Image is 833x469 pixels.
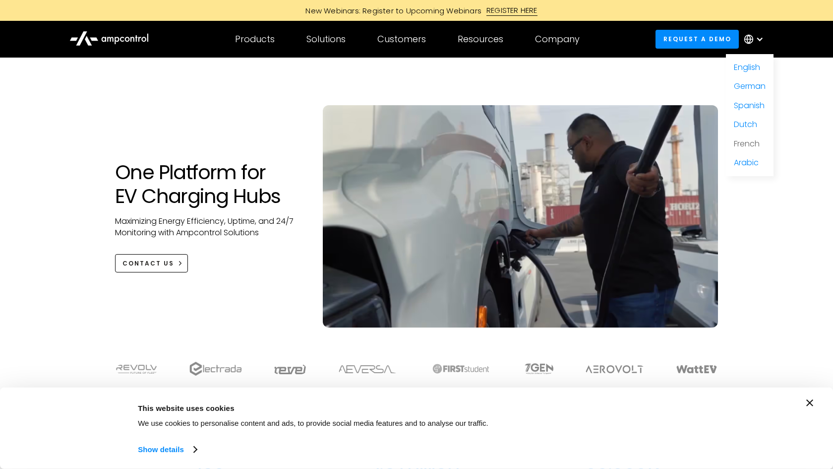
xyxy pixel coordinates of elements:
[115,160,303,208] h1: One Platform for EV Charging Hubs
[734,100,765,111] a: Spanish
[734,157,759,168] a: Arabic
[646,400,788,428] button: Okay
[138,442,196,457] a: Show details
[235,34,275,45] div: Products
[377,34,426,45] div: Customers
[734,80,766,92] a: German
[306,34,346,45] div: Solutions
[193,5,640,16] a: New Webinars: Register to Upcoming WebinarsREGISTER HERE
[486,5,537,16] div: REGISTER HERE
[734,138,760,149] a: French
[458,34,503,45] div: Resources
[806,400,813,406] button: Close banner
[734,62,760,73] a: English
[535,34,580,45] div: Company
[676,365,717,373] img: WattEV logo
[189,362,241,376] img: electrada logo
[115,254,188,272] a: CONTACT US
[138,419,488,427] span: We use cookies to personalise content and ads, to provide social media features and to analyse ou...
[296,5,486,16] div: New Webinars: Register to Upcoming Webinars
[115,216,303,238] p: Maximizing Energy Efficiency, Uptime, and 24/7 Monitoring with Ampcontrol Solutions
[585,365,644,373] img: Aerovolt Logo
[138,402,624,414] div: This website uses cookies
[122,259,174,268] div: CONTACT US
[655,30,739,48] a: Request a demo
[734,119,757,130] a: Dutch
